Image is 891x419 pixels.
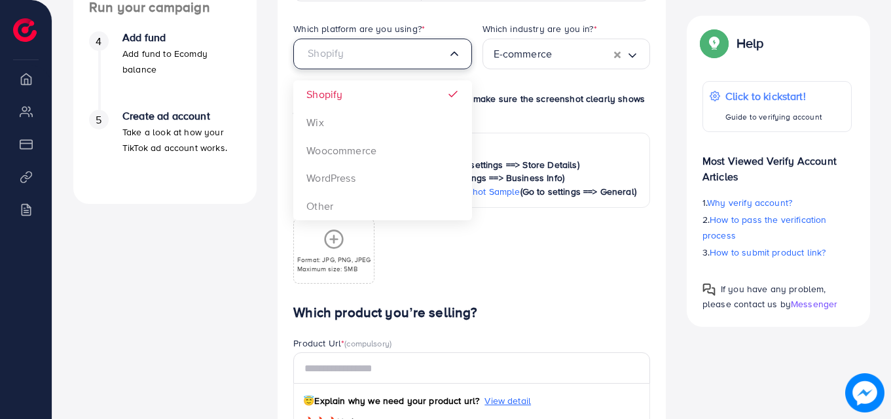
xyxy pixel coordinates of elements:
[725,109,822,125] p: Guide to verifying account
[122,46,241,77] p: Add fund to Ecomdy balance
[304,44,447,64] input: Search for option
[426,171,564,184] span: (Go to settings ==> Business Info)
[482,39,650,69] div: Search for option
[845,373,884,412] img: image
[702,212,852,243] p: 2.
[303,394,479,407] span: Explain why we need your product url?
[702,142,852,184] p: Most Viewed Verify Account Articles
[293,22,425,35] label: Which platform are you using?
[736,35,764,51] p: Help
[122,31,241,44] h4: Add fund
[725,88,822,104] p: Click to kickstart!
[122,124,241,156] p: Take a look at how your TikTok ad account works.
[303,142,640,158] p: Sample screenshots are as below:
[552,44,614,64] input: Search for option
[614,46,621,61] button: Clear Selected
[122,110,241,122] h4: Create ad account
[702,213,827,242] span: How to pass the verification process
[73,110,257,188] li: Create ad account
[303,394,314,407] span: 😇
[293,337,391,350] label: Product Url
[494,44,553,64] span: E-commerce
[73,31,257,110] li: Add fund
[520,185,636,198] span: (Go to settings ==> General)
[710,246,826,259] span: How to submit product link?
[484,394,531,407] span: View detail
[13,18,37,42] img: logo
[293,192,471,220] li: Other
[344,337,391,349] span: (compulsory)
[702,31,726,55] img: Popup guide
[702,244,852,260] p: 3.
[293,137,471,165] li: Woocommerce
[96,112,101,127] span: 5
[293,80,471,109] li: Shopify
[293,109,471,137] li: Wix
[702,195,852,210] p: 1.
[293,305,650,321] h4: Which product you’re selling?
[293,164,471,192] li: WordPress
[791,297,837,310] span: Messenger
[707,196,792,209] span: Why verify account?
[443,158,579,171] span: (Go to settings ==> Store Details)
[96,34,101,49] span: 4
[297,264,371,273] p: Maximum size: 5MB
[702,283,716,296] img: Popup guide
[702,282,826,310] span: If you have any problem, please contact us by
[482,22,597,35] label: Which industry are you in?
[293,39,471,69] div: Search for option
[297,255,371,264] p: Format: JPG, PNG, JPEG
